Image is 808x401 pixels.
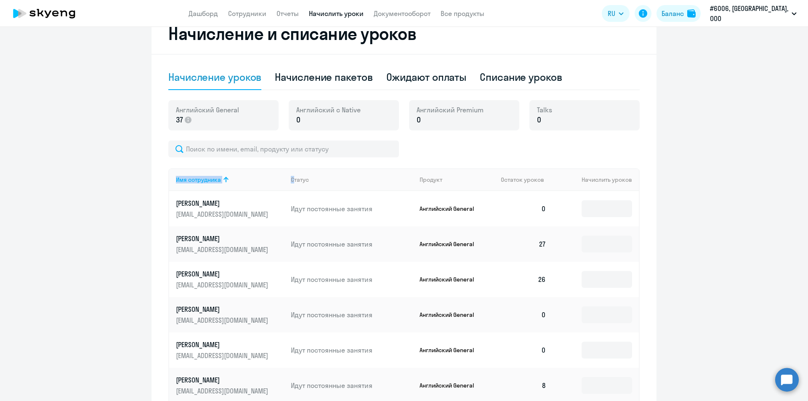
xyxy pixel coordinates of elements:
td: 27 [494,226,553,262]
p: [EMAIL_ADDRESS][DOMAIN_NAME] [176,386,270,396]
div: Статус [291,176,413,183]
a: [PERSON_NAME][EMAIL_ADDRESS][DOMAIN_NAME] [176,199,284,219]
div: Баланс [662,8,684,19]
h2: Начисление и списание уроков [168,24,640,44]
p: Идут постоянные занятия [291,204,413,213]
p: [EMAIL_ADDRESS][DOMAIN_NAME] [176,210,270,219]
div: Статус [291,176,309,183]
div: Ожидают оплаты [386,70,467,84]
span: 0 [537,114,541,125]
a: [PERSON_NAME][EMAIL_ADDRESS][DOMAIN_NAME] [176,305,284,325]
a: Все продукты [441,9,484,18]
div: Начисление уроков [168,70,261,84]
button: Балансbalance [656,5,701,22]
img: balance [687,9,696,18]
div: Продукт [420,176,494,183]
p: [EMAIL_ADDRESS][DOMAIN_NAME] [176,280,270,289]
button: #6006, [GEOGRAPHIC_DATA], ООО [706,3,801,24]
p: Идут постоянные занятия [291,345,413,355]
p: [PERSON_NAME] [176,234,270,243]
button: RU [602,5,630,22]
td: 0 [494,191,553,226]
p: Идут постоянные занятия [291,239,413,249]
span: Остаток уроков [501,176,544,183]
p: [EMAIL_ADDRESS][DOMAIN_NAME] [176,351,270,360]
div: Остаток уроков [501,176,553,183]
div: Списание уроков [480,70,562,84]
span: 0 [417,114,421,125]
div: Продукт [420,176,442,183]
p: Идут постоянные занятия [291,310,413,319]
td: 26 [494,262,553,297]
a: [PERSON_NAME][EMAIL_ADDRESS][DOMAIN_NAME] [176,234,284,254]
p: [PERSON_NAME] [176,375,270,385]
td: 0 [494,297,553,332]
a: [PERSON_NAME][EMAIL_ADDRESS][DOMAIN_NAME] [176,375,284,396]
span: 37 [176,114,183,125]
p: #6006, [GEOGRAPHIC_DATA], ООО [710,3,788,24]
p: Английский General [420,382,483,389]
input: Поиск по имени, email, продукту или статусу [168,141,399,157]
p: Английский General [420,276,483,283]
p: [EMAIL_ADDRESS][DOMAIN_NAME] [176,245,270,254]
div: Имя сотрудника [176,176,221,183]
span: Английский Premium [417,105,484,114]
span: 0 [296,114,300,125]
a: Отчеты [276,9,299,18]
span: RU [608,8,615,19]
a: Документооборот [374,9,431,18]
p: [EMAIL_ADDRESS][DOMAIN_NAME] [176,316,270,325]
p: Английский General [420,346,483,354]
p: [PERSON_NAME] [176,199,270,208]
p: [PERSON_NAME] [176,305,270,314]
p: Английский General [420,311,483,319]
span: Английский General [176,105,239,114]
a: Начислить уроки [309,9,364,18]
span: Английский с Native [296,105,361,114]
a: [PERSON_NAME][EMAIL_ADDRESS][DOMAIN_NAME] [176,340,284,360]
p: [PERSON_NAME] [176,340,270,349]
a: Сотрудники [228,9,266,18]
p: Английский General [420,205,483,212]
p: Идут постоянные занятия [291,381,413,390]
a: Дашборд [189,9,218,18]
div: Имя сотрудника [176,176,284,183]
a: [PERSON_NAME][EMAIL_ADDRESS][DOMAIN_NAME] [176,269,284,289]
span: Talks [537,105,552,114]
p: Английский General [420,240,483,248]
div: Начисление пакетов [275,70,372,84]
p: Идут постоянные занятия [291,275,413,284]
p: [PERSON_NAME] [176,269,270,279]
th: Начислить уроков [553,168,639,191]
td: 0 [494,332,553,368]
